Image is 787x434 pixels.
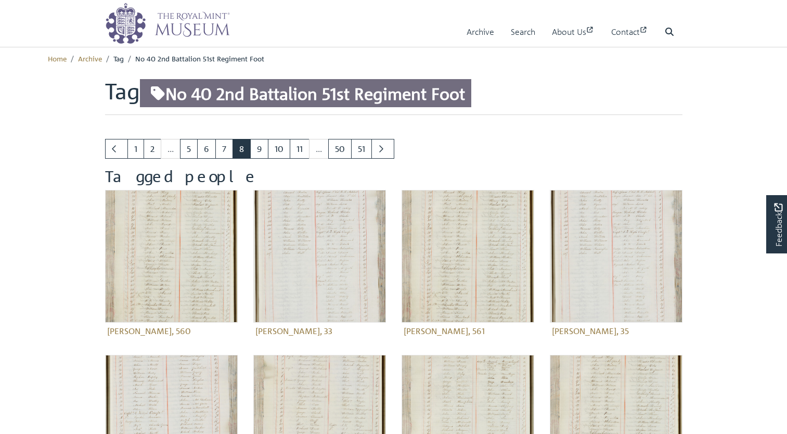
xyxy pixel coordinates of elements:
img: Cheetham, Henry, 35 [550,190,682,323]
img: Chanler, William, 560 [105,190,238,323]
a: Goto page 50 [328,139,352,159]
a: Goto page 51 [351,139,372,159]
a: Would you like to provide feedback? [766,195,787,253]
span: No 40 2nd Battalion 51st Regiment Foot [135,54,264,63]
a: Home [48,54,67,63]
span: Feedback [772,203,784,247]
a: Previous page [105,139,128,159]
a: Goto page 5 [180,139,198,159]
a: Contact [611,17,648,47]
span: Tag [113,54,124,63]
a: Next page [371,139,394,159]
h2: Tagged people [105,167,682,186]
img: Cheesman, James, 561 [402,190,534,323]
a: Goto page 2 [144,139,161,159]
a: Chanler, William, 560 [PERSON_NAME], 560 [105,190,238,339]
span: Goto page 8 [233,139,251,159]
a: Goto page 9 [250,139,268,159]
nav: pagination [105,139,682,159]
a: Archive [467,17,494,47]
a: Cheesman, James, 561 [PERSON_NAME], 561 [402,190,534,339]
a: Goto page 6 [197,139,216,159]
a: Goto page 7 [215,139,233,159]
a: Goto page 10 [268,139,290,159]
a: Goto page 1 [127,139,144,159]
h1: Tag [105,78,682,114]
a: Charlwood, William, 33 [PERSON_NAME], 33 [253,190,386,339]
a: Archive [78,54,102,63]
span: No 40 2nd Battalion 51st Regiment Foot [140,79,472,108]
img: Charlwood, William, 33 [253,190,386,323]
img: logo_wide.png [105,3,230,44]
a: Goto page 11 [290,139,309,159]
a: About Us [552,17,595,47]
a: Cheetham, Henry, 35 [PERSON_NAME], 35 [550,190,682,339]
a: Search [511,17,535,47]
